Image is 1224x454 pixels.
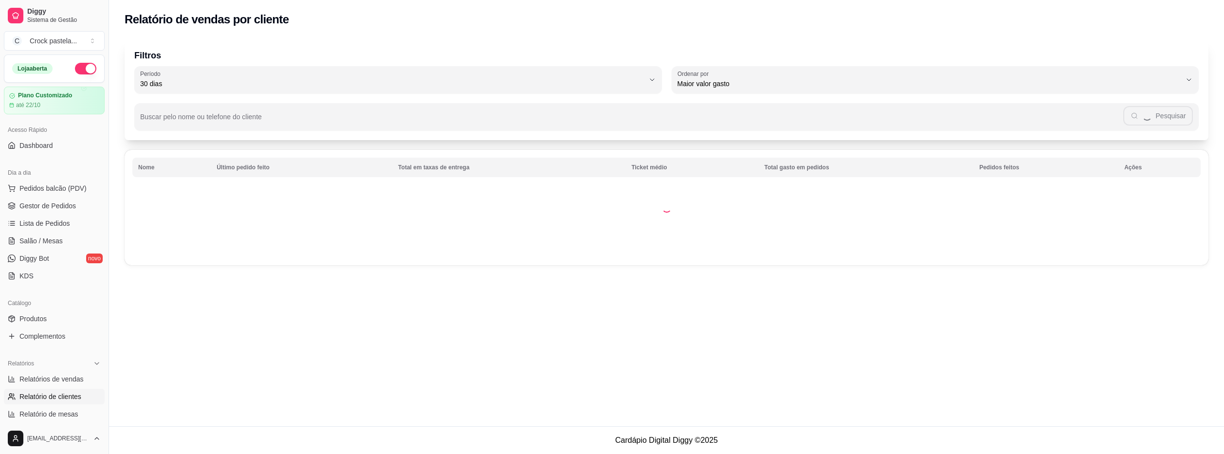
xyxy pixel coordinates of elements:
[4,138,105,153] a: Dashboard
[4,181,105,196] button: Pedidos balcão (PDV)
[4,233,105,249] a: Salão / Mesas
[4,295,105,311] div: Catálogo
[75,63,96,74] button: Alterar Status
[4,328,105,344] a: Complementos
[4,4,105,27] a: DiggySistema de Gestão
[4,122,105,138] div: Acesso Rápido
[19,183,87,193] span: Pedidos balcão (PDV)
[19,218,70,228] span: Lista de Pedidos
[12,36,22,46] span: C
[19,201,76,211] span: Gestor de Pedidos
[12,63,53,74] div: Loja aberta
[4,216,105,231] a: Lista de Pedidos
[109,426,1224,454] footer: Cardápio Digital Diggy © 2025
[134,49,1199,62] p: Filtros
[140,79,644,89] span: 30 dias
[4,87,105,114] a: Plano Customizadoaté 22/10
[19,331,65,341] span: Complementos
[19,271,34,281] span: KDS
[140,70,164,78] label: Período
[4,406,105,422] a: Relatório de mesas
[19,314,47,324] span: Produtos
[19,392,81,401] span: Relatório de clientes
[18,92,72,99] article: Plano Customizado
[672,66,1199,93] button: Ordenar porMaior valor gasto
[4,165,105,181] div: Dia a dia
[27,435,89,442] span: [EMAIL_ADDRESS][DOMAIN_NAME]
[30,36,77,46] div: Crock pastela ...
[4,427,105,450] button: [EMAIL_ADDRESS][DOMAIN_NAME]
[677,70,712,78] label: Ordenar por
[16,101,40,109] article: até 22/10
[662,203,672,213] div: Loading
[134,66,662,93] button: Período30 dias
[19,141,53,150] span: Dashboard
[4,389,105,404] a: Relatório de clientes
[27,16,101,24] span: Sistema de Gestão
[4,251,105,266] a: Diggy Botnovo
[4,311,105,327] a: Produtos
[677,79,1182,89] span: Maior valor gasto
[8,360,34,367] span: Relatórios
[4,198,105,214] a: Gestor de Pedidos
[4,371,105,387] a: Relatórios de vendas
[4,31,105,51] button: Select a team
[19,374,84,384] span: Relatórios de vendas
[19,236,63,246] span: Salão / Mesas
[27,7,101,16] span: Diggy
[125,12,289,27] h2: Relatório de vendas por cliente
[4,268,105,284] a: KDS
[19,254,49,263] span: Diggy Bot
[19,409,78,419] span: Relatório de mesas
[140,116,1123,126] input: Buscar pelo nome ou telefone do cliente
